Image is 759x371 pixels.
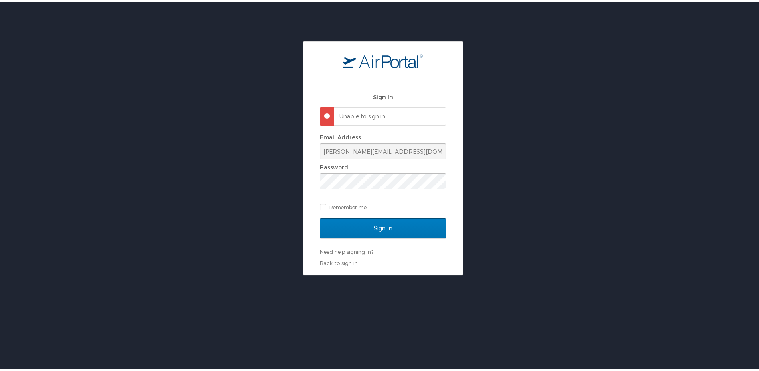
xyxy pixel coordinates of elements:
img: logo [343,52,423,67]
h2: Sign In [320,91,446,100]
label: Remember me [320,200,446,212]
a: Need help signing in? [320,247,373,253]
input: Sign In [320,217,446,237]
a: Back to sign in [320,258,358,265]
label: Email Address [320,132,361,139]
p: Unable to sign in [339,111,438,119]
label: Password [320,162,348,169]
